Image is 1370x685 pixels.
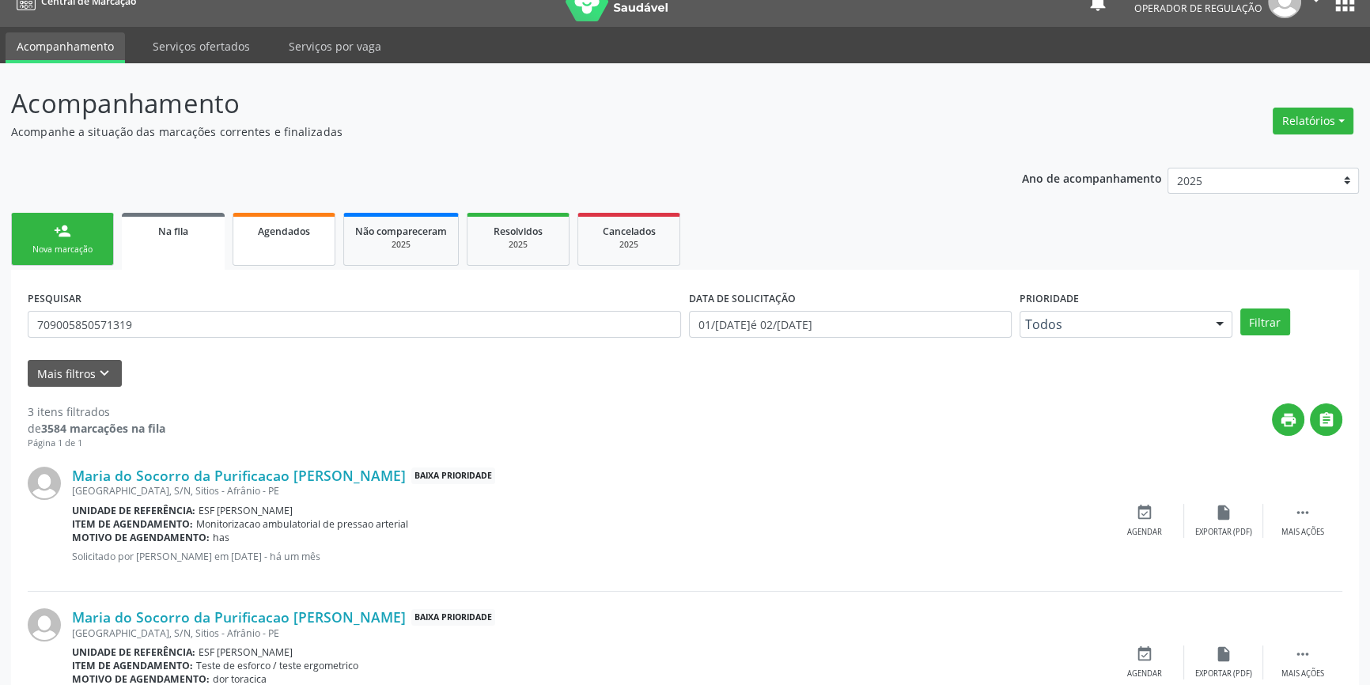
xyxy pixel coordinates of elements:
b: Motivo de agendamento: [72,531,210,544]
span: Agendados [258,225,310,238]
button: print [1272,403,1304,436]
div: Nova marcação [23,244,102,255]
input: Nome, CNS [28,311,681,338]
span: Teste de esforco / teste ergometrico [196,659,358,672]
b: Item de agendamento: [72,659,193,672]
i:  [1294,645,1311,663]
b: Item de agendamento: [72,517,193,531]
span: Baixa Prioridade [411,609,495,626]
input: Selecione um intervalo [689,311,1012,338]
span: ESF [PERSON_NAME] [199,504,293,517]
span: has [213,531,229,544]
button: Relatórios [1273,108,1353,134]
span: Na fila [158,225,188,238]
label: PESQUISAR [28,286,81,311]
span: Todos [1025,316,1200,332]
div: [GEOGRAPHIC_DATA], S/N, Sitios - Afrânio - PE [72,484,1105,498]
i:  [1294,504,1311,521]
div: Agendar [1127,527,1162,538]
img: img [28,608,61,641]
span: Monitorizacao ambulatorial de pressao arterial [196,517,408,531]
b: Unidade de referência: [72,504,195,517]
i: insert_drive_file [1215,504,1232,521]
a: Maria do Socorro da Purificacao [PERSON_NAME] [72,608,406,626]
p: Solicitado por [PERSON_NAME] em [DATE] - há um mês [72,550,1105,563]
a: Acompanhamento [6,32,125,63]
a: Serviços por vaga [278,32,392,60]
label: DATA DE SOLICITAÇÃO [689,286,796,311]
div: Exportar (PDF) [1195,527,1252,538]
div: de [28,420,165,437]
span: ESF [PERSON_NAME] [199,645,293,659]
span: Não compareceram [355,225,447,238]
div: Mais ações [1281,668,1324,679]
div: Agendar [1127,668,1162,679]
i: keyboard_arrow_down [96,365,113,382]
p: Acompanhe a situação das marcações correntes e finalizadas [11,123,955,140]
i: print [1280,411,1297,429]
div: [GEOGRAPHIC_DATA], S/N, Sitios - Afrânio - PE [72,626,1105,640]
span: Baixa Prioridade [411,467,495,484]
div: Exportar (PDF) [1195,668,1252,679]
button: Mais filtroskeyboard_arrow_down [28,360,122,388]
i: event_available [1136,504,1153,521]
i: insert_drive_file [1215,645,1232,663]
div: person_add [54,222,71,240]
div: 2025 [479,239,558,251]
i: event_available [1136,645,1153,663]
div: Página 1 de 1 [28,437,165,450]
a: Maria do Socorro da Purificacao [PERSON_NAME] [72,467,406,484]
button:  [1310,403,1342,436]
div: 3 itens filtrados [28,403,165,420]
a: Serviços ofertados [142,32,261,60]
span: Cancelados [603,225,656,238]
p: Ano de acompanhamento [1022,168,1162,187]
b: Unidade de referência: [72,645,195,659]
span: Resolvidos [494,225,543,238]
img: img [28,467,61,500]
div: 2025 [355,239,447,251]
div: 2025 [589,239,668,251]
span: Operador de regulação [1134,2,1262,15]
button: Filtrar [1240,308,1290,335]
p: Acompanhamento [11,84,955,123]
label: Prioridade [1020,286,1079,311]
i:  [1318,411,1335,429]
div: Mais ações [1281,527,1324,538]
strong: 3584 marcações na fila [41,421,165,436]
